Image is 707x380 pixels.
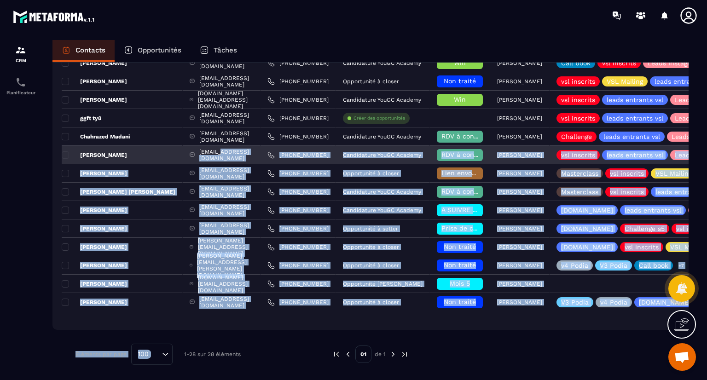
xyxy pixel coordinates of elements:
[343,78,399,85] p: Opportunité à closer
[600,299,627,305] p: v4 Podia
[497,97,542,103] p: [PERSON_NAME]
[497,262,542,269] p: [PERSON_NAME]
[62,59,127,67] p: [PERSON_NAME]
[15,77,26,88] img: scheduler
[343,281,423,287] p: Opportunité [PERSON_NAME]
[267,78,329,85] a: [PHONE_NUMBER]
[400,350,409,358] img: next
[267,207,329,214] a: [PHONE_NUMBER]
[497,299,542,305] p: [PERSON_NAME]
[607,152,663,158] p: leads entrants vsl
[62,96,127,104] p: [PERSON_NAME]
[343,262,399,269] p: Opportunité à closer
[2,38,39,70] a: formationformationCRM
[355,345,371,363] p: 01
[343,60,421,66] p: Candidature YouGC Academy
[600,262,627,269] p: V3 Podia
[497,189,542,195] p: [PERSON_NAME]
[497,115,542,121] p: [PERSON_NAME]
[214,46,237,54] p: Tâches
[2,90,39,95] p: Planificateur
[344,350,352,358] img: prev
[497,170,542,177] p: [PERSON_NAME]
[561,152,595,158] p: vsl inscrits
[75,351,127,357] p: Éléments par page
[444,298,476,305] span: Non traité
[610,170,644,177] p: vsl inscrits
[343,299,399,305] p: Opportunité à closer
[444,77,476,85] span: Non traité
[497,60,542,66] p: [PERSON_NAME]
[561,225,613,232] p: [DOMAIN_NAME]
[343,170,399,177] p: Opportunité à closer
[441,206,481,213] span: A SUIVRE ⏳
[610,189,644,195] p: vsl inscrits
[389,350,397,358] img: next
[441,151,501,158] span: RDV à confimer ❓
[2,70,39,102] a: schedulerschedulerPlanificateur
[13,8,96,25] img: logo
[138,46,181,54] p: Opportunités
[561,78,595,85] p: vsl inscrits
[343,97,421,103] p: Candidature YouGC Academy
[62,207,127,214] p: [PERSON_NAME]
[561,189,598,195] p: Masterclass
[152,349,160,359] input: Search for option
[62,78,127,85] p: [PERSON_NAME]
[343,152,421,158] p: Candidature YouGC Academy
[332,350,341,358] img: prev
[561,115,595,121] p: vsl inscrits
[497,244,542,250] p: [PERSON_NAME]
[343,207,421,213] p: Candidature YouGC Academy
[52,40,115,62] a: Contacts
[343,189,421,195] p: Candidature YouGC Academy
[454,96,466,103] span: Win
[62,262,127,269] p: [PERSON_NAME]
[184,351,241,357] p: 1-28 sur 28 éléments
[441,188,501,195] span: RDV à confimer ❓
[441,225,527,232] span: Prise de contact effectuée
[62,133,130,140] p: Chahrazed Madani
[444,243,476,250] span: Non traité
[267,225,329,232] a: [PHONE_NUMBER]
[62,170,127,177] p: [PERSON_NAME]
[607,115,663,121] p: leads entrants vsl
[497,207,542,213] p: [PERSON_NAME]
[62,151,127,159] p: [PERSON_NAME]
[625,207,681,213] p: leads entrants vsl
[561,299,589,305] p: V3 Podia
[497,225,542,232] p: [PERSON_NAME]
[450,280,470,287] span: Mois 5
[625,225,665,232] p: Challenge s5
[561,97,595,103] p: vsl inscrits
[375,351,386,358] p: de 1
[497,133,542,140] p: [PERSON_NAME]
[444,261,476,269] span: Non traité
[267,188,329,196] a: [PHONE_NUMBER]
[454,59,466,66] span: Win
[267,151,329,159] a: [PHONE_NUMBER]
[62,225,127,232] p: [PERSON_NAME]
[267,243,329,251] a: [PHONE_NUMBER]
[561,60,591,66] p: Call book
[648,60,700,66] p: Leads Instagram
[62,299,127,306] p: [PERSON_NAME]
[62,280,127,288] p: [PERSON_NAME]
[441,132,501,140] span: RDV à confimer ❓
[602,60,636,66] p: vsl inscrits
[607,97,663,103] p: leads entrants vsl
[267,170,329,177] a: [PHONE_NUMBER]
[343,133,421,140] p: Candidature YouGC Academy
[267,299,329,306] a: [PHONE_NUMBER]
[15,45,26,56] img: formation
[655,170,692,177] p: VSL Mailing
[441,169,520,177] span: Lien envoyé (et relances)
[353,115,405,121] p: Créer des opportunités
[267,133,329,140] a: [PHONE_NUMBER]
[267,115,329,122] a: [PHONE_NUMBER]
[62,115,101,122] p: ggft tyû
[607,78,643,85] p: VSL Mailing
[115,40,191,62] a: Opportunités
[2,58,39,63] p: CRM
[62,188,175,196] p: [PERSON_NAME] [PERSON_NAME]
